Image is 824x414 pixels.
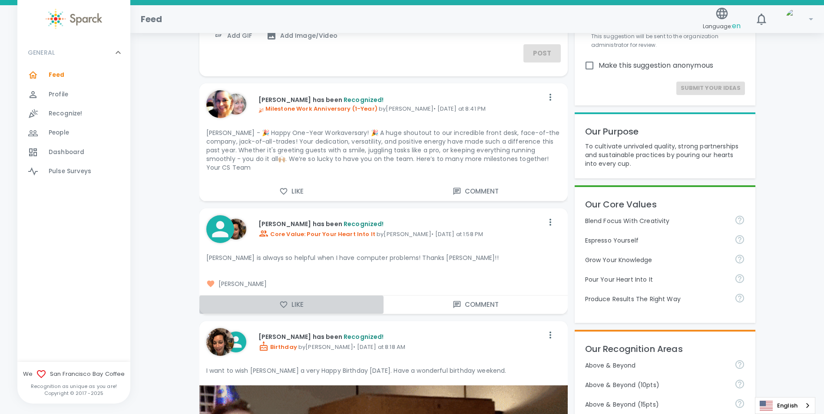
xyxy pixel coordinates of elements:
p: Grow Your Knowledge [585,256,728,264]
a: Profile [17,85,130,104]
p: Recognition as unique as you are! [17,383,130,390]
p: Above & Beyond (15pts) [585,400,728,409]
button: Like [199,296,384,314]
span: Make this suggestion anonymous [599,60,714,71]
p: [PERSON_NAME] has been [258,220,543,228]
p: This suggestion will be sent to the organization administrator for review. [591,32,739,49]
span: Milestone Work Anniversary (1-Year) [258,105,377,113]
p: Our Purpose [585,125,745,138]
a: Pulse Surveys [17,162,130,181]
p: To cultivate unrivaled quality, strong partnerships and sustainable practices by pouring our hear... [585,142,745,168]
button: Comment [384,296,568,314]
img: Picture of Nicole Perry [206,328,234,356]
span: Birthday [258,343,297,351]
span: Core Value: Pour Your Heart Into It [258,230,375,238]
p: by [PERSON_NAME] • [DATE] at 1:58 PM [258,228,543,239]
p: Above & Beyond (10pts) [585,381,728,389]
span: Recognize! [49,109,83,118]
p: [PERSON_NAME] - 🎉 Happy One-Year Workaversary! 🎉 A huge shoutout to our incredible front desk, fa... [206,128,561,172]
img: Picture of David [786,9,807,30]
img: Picture of Linda Chock [225,94,246,115]
span: Feed [49,71,65,79]
h1: Feed [141,12,162,26]
div: Language [755,397,815,414]
svg: Follow your curiosity and learn together [735,254,745,264]
p: by [PERSON_NAME] • [DATE] at 8:41 PM [258,105,543,113]
span: Language: [703,20,741,32]
span: Recognized! [344,220,384,228]
p: Produce Results The Right Way [585,295,728,303]
aside: Language selected: English [755,397,815,414]
span: Add Image/Video [266,30,338,41]
span: Recognized! [344,95,384,104]
svg: For going above and beyond! [735,359,745,370]
button: Comment [384,182,568,200]
p: Our Core Values [585,197,745,211]
svg: Find success working together and doing the right thing [735,293,745,303]
p: [PERSON_NAME] has been [258,332,543,341]
p: Our Recognition Areas [585,342,745,356]
a: People [17,123,130,142]
svg: Achieve goals today and innovate for tomorrow [735,215,745,225]
a: English [755,398,815,414]
a: Dashboard [17,143,130,162]
p: by [PERSON_NAME] • [DATE] at 8:18 AM [258,341,543,352]
p: Pour Your Heart Into It [585,275,728,284]
button: Like [199,182,384,200]
img: Picture of Nicole Perry [225,219,246,240]
p: [PERSON_NAME] has been [258,95,543,104]
p: Above & Beyond [585,361,728,370]
div: GENERAL [17,39,130,66]
span: Dashboard [49,148,84,157]
p: Espresso Yourself [585,236,728,245]
span: People [49,128,69,137]
img: Sparck logo [46,9,102,29]
svg: Share your voice and your ideas [735,234,745,245]
p: I want to wish [PERSON_NAME] a very Happy Birthday [DATE]. Have a wonderful birthday weekend. [206,366,561,375]
span: en [732,21,741,31]
p: Blend Focus With Creativity [585,217,728,225]
a: Feed [17,66,130,85]
a: Recognize! [17,104,130,123]
p: GENERAL [28,48,55,57]
a: Sparck logo [17,9,130,29]
span: We San Francisco Bay Coffee [17,369,130,379]
img: Picture of Nikki Meeks [206,90,234,118]
p: [PERSON_NAME] is always so helpful when I have computer problems! Thanks [PERSON_NAME]!! [206,253,561,262]
span: Pulse Surveys [49,167,91,176]
span: [PERSON_NAME] [206,279,561,288]
span: Recognized! [344,332,384,341]
span: Profile [49,90,68,99]
svg: For going above and beyond! [735,379,745,389]
svg: Come to work to make a difference in your own way [735,273,745,284]
span: Add GIF [213,30,252,41]
svg: For going above and beyond! [735,398,745,409]
div: GENERAL [17,66,130,184]
p: Copyright © 2017 - 2025 [17,390,130,397]
button: Language:en [699,4,744,35]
